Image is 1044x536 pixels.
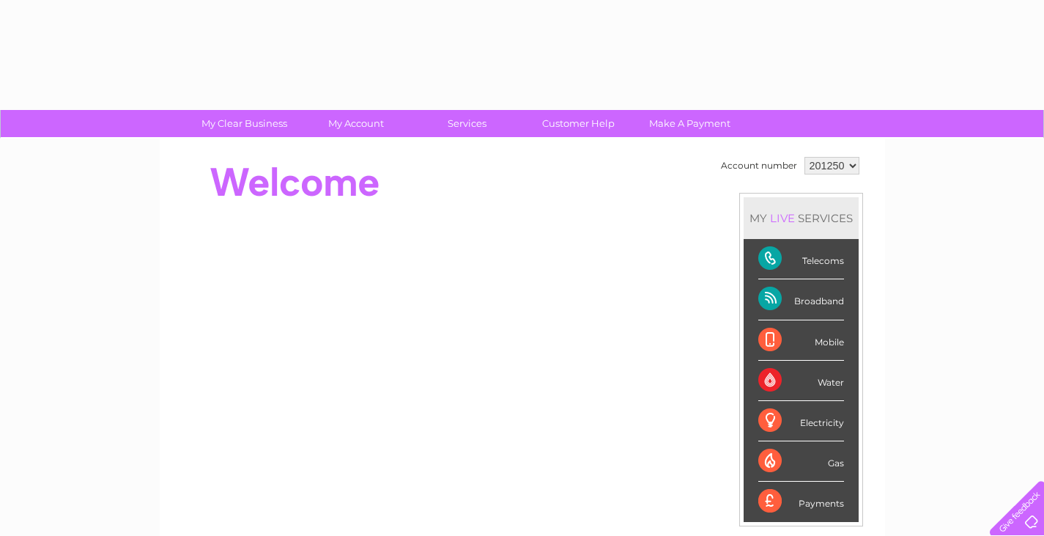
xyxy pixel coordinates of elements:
a: My Clear Business [184,110,305,137]
a: Services [407,110,527,137]
a: My Account [295,110,416,137]
div: Water [758,361,844,401]
a: Make A Payment [629,110,750,137]
a: Customer Help [518,110,639,137]
div: Payments [758,482,844,521]
div: Electricity [758,401,844,441]
td: Account number [717,153,801,178]
div: LIVE [767,211,798,225]
div: Telecoms [758,239,844,279]
div: Broadband [758,279,844,320]
div: Gas [758,441,844,482]
div: Mobile [758,320,844,361]
div: MY SERVICES [744,197,859,239]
